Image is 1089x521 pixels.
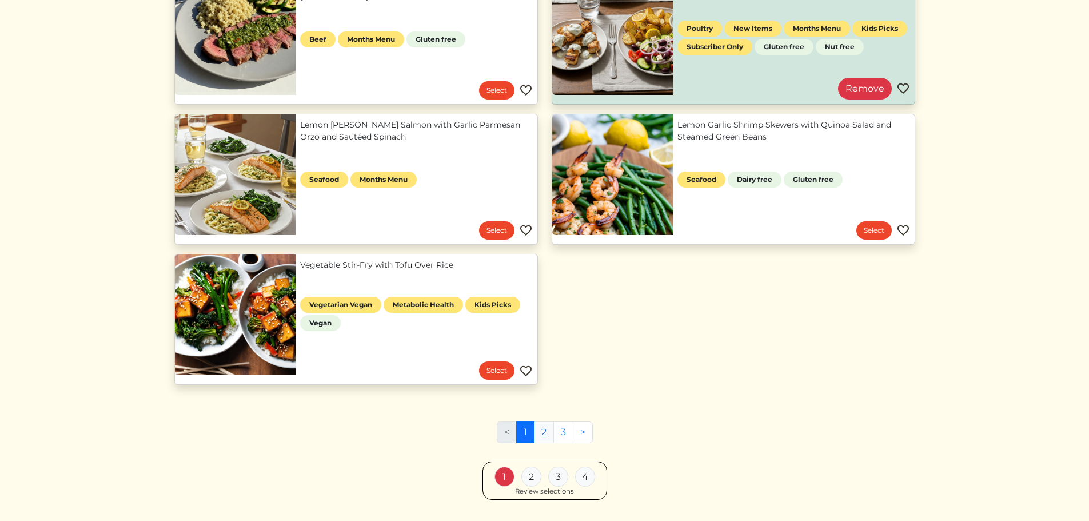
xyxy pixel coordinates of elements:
[519,83,533,97] img: Favorite menu item
[479,81,514,100] a: Select
[479,221,514,240] a: Select
[497,421,593,452] nav: Pages
[482,462,607,500] a: 1 2 3 4 Review selections
[548,467,568,487] div: 3
[553,421,573,443] a: 3
[856,221,892,240] a: Select
[300,259,533,271] a: Vegetable Stir-Fry with Tofu Over Rice
[896,224,910,237] img: Favorite menu item
[575,467,595,487] div: 4
[521,467,541,487] div: 2
[573,421,593,443] a: Next
[519,364,533,378] img: Favorite menu item
[534,421,554,443] a: 2
[494,467,514,487] div: 1
[896,82,910,96] img: Favorite menu item
[479,361,514,380] a: Select
[677,119,910,143] a: Lemon Garlic Shrimp Skewers with Quinoa Salad and Steamed Green Beans
[300,119,533,143] a: Lemon [PERSON_NAME] Salmon with Garlic Parmesan Orzo and Sautéed Spinach
[516,421,534,443] a: 1
[515,487,574,497] div: Review selections
[838,78,892,100] a: Remove
[519,224,533,237] img: Favorite menu item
